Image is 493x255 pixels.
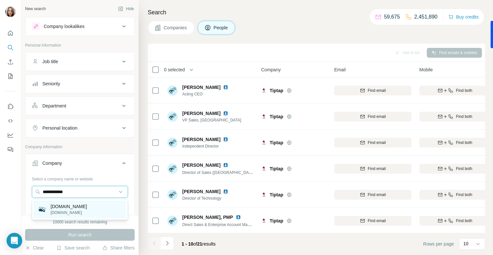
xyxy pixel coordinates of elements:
div: Company lookalikes [44,23,84,30]
button: Buy credits [448,12,479,21]
img: LinkedIn logo [223,85,228,90]
button: Dashboard [5,129,16,141]
img: Logo of Tiptap [261,88,266,93]
span: Tiptap [270,113,283,120]
button: Company lookalikes [25,19,134,34]
span: Tiptap [270,191,283,198]
span: 21 [197,241,202,247]
span: Tiptap [270,218,283,224]
img: Logo of Tiptap [261,140,266,145]
img: LinkedIn logo [223,189,228,194]
button: Find email [334,164,411,174]
span: Director of Technology [182,195,236,201]
span: 1 - 10 [182,241,193,247]
button: Find email [334,190,411,200]
div: Job title [42,58,58,65]
span: Tiptap [270,139,283,146]
img: Avatar [167,190,178,200]
button: Find both [419,112,491,121]
img: Logo of Tiptap [261,166,266,171]
span: Find email [368,166,386,172]
span: Find both [456,218,472,224]
img: weiyoums.com [37,205,47,214]
img: Avatar [167,163,178,174]
img: Avatar [167,137,178,148]
span: Tiptap [270,165,283,172]
img: Avatar [167,111,178,122]
img: Logo of Tiptap [261,218,266,223]
img: LinkedIn logo [223,111,228,116]
span: Find email [368,140,386,146]
img: LinkedIn logo [223,163,228,168]
button: Find email [334,216,411,226]
span: [PERSON_NAME] [182,136,220,143]
button: Save search [56,245,90,251]
button: Clear [25,245,44,251]
span: Find email [368,114,386,120]
img: Avatar [5,7,16,17]
span: Find both [456,88,472,93]
span: Rows per page [423,241,454,247]
button: Company [25,155,134,174]
p: [DOMAIN_NAME] [51,210,87,216]
div: Select a company name or website [32,174,128,182]
button: Find email [334,112,411,121]
button: Seniority [25,76,134,92]
span: of [193,241,197,247]
span: Find both [456,166,472,172]
button: Share filters [102,245,135,251]
button: Search [5,42,16,53]
div: Company [42,160,62,166]
div: Open Intercom Messenger [7,233,22,248]
span: Acting CEO [182,91,236,97]
p: Personal information [25,42,135,48]
div: Personal location [42,125,77,131]
span: [PERSON_NAME] [182,188,220,195]
div: Department [42,103,66,109]
span: Find email [368,218,386,224]
span: Find email [368,192,386,198]
span: VP Sales, [GEOGRAPHIC_DATA] [182,117,241,123]
span: [PERSON_NAME] [182,84,220,91]
button: Find both [419,216,491,226]
button: Personal location [25,120,134,136]
div: Seniority [42,80,60,87]
span: Tiptap [270,87,283,94]
img: Logo of Tiptap [261,114,266,119]
h4: Search [148,8,485,17]
span: 0 selected [164,66,185,73]
button: Find both [419,190,491,200]
p: 59,675 [384,13,400,21]
p: 2,451,890 [414,13,438,21]
img: Logo of Tiptap [261,192,266,197]
span: [PERSON_NAME], PMP [182,214,233,220]
span: Find both [456,114,472,120]
img: LinkedIn logo [236,215,241,220]
span: Director of Sales ([GEOGRAPHIC_DATA]) (Full-time) [182,170,274,175]
button: Use Surfe on LinkedIn [5,101,16,112]
span: Company [261,66,281,73]
span: Email [334,66,346,73]
span: Direct Sales & Enterprise Account Manager [182,222,258,227]
span: Find both [456,140,472,146]
span: People [214,24,229,31]
img: Avatar [167,85,178,96]
button: Find email [334,86,411,95]
p: [DOMAIN_NAME] [51,203,87,210]
div: New search [25,6,46,12]
button: Find both [419,164,491,174]
div: 10000 search results remaining [52,219,107,225]
span: Find both [456,192,472,198]
span: Mobile [419,66,433,73]
span: [PERSON_NAME] [182,110,220,117]
p: 10 [463,240,469,247]
button: Job title [25,54,134,69]
span: [PERSON_NAME] [182,162,220,168]
button: Feedback [5,144,16,155]
span: results [182,241,216,247]
p: Company information [25,144,135,150]
button: Find email [334,138,411,148]
button: My lists [5,70,16,82]
button: Find both [419,86,491,95]
span: Independent Director [182,143,236,149]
